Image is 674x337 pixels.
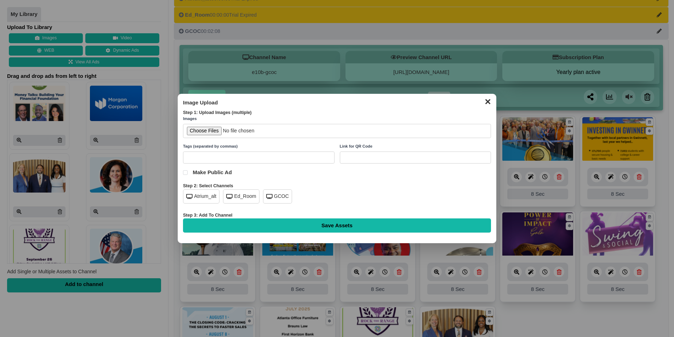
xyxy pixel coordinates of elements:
div: Atrium_alt [183,189,219,204]
button: ✕ [481,96,495,106]
label: Make Public Ad [183,169,491,176]
input: Make Public Ad [183,170,188,175]
label: Images [183,116,491,122]
label: Tags (separated by commas) [183,143,335,150]
div: Step 2: Select Channels [183,183,491,189]
div: GCOC [263,189,292,204]
input: Save Assets [183,218,491,233]
h3: Image Upload [183,99,491,106]
label: Link for QR Code [340,143,491,150]
div: Step 3: Add To Channel [183,212,491,219]
div: Step 1: Upload Images (multiple) [183,110,491,116]
div: Ed_Room [223,189,259,204]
